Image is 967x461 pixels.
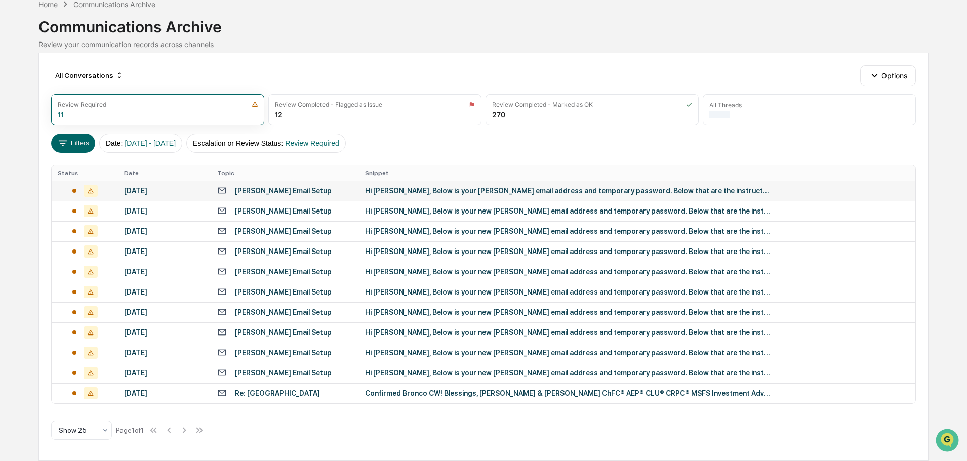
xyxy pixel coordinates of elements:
span: • [84,138,88,146]
div: Start new chat [34,77,166,88]
div: Page 1 of 1 [116,426,144,434]
span: Review Required [285,139,339,147]
div: Re: [GEOGRAPHIC_DATA] [235,389,320,397]
div: We're available if you need us! [34,88,128,96]
div: Confirmed Bronco CW! Blessings, [PERSON_NAME] & [PERSON_NAME] ChFC® AEP® CLU® CRPC® MSFS Investme... [365,389,770,397]
button: Options [860,65,915,86]
th: Topic [211,165,359,181]
div: [PERSON_NAME] Email Setup [235,247,332,256]
div: 🗄️ [73,181,82,189]
div: [DATE] [124,247,205,256]
a: 🖐️Preclearance [6,176,69,194]
a: Powered byPylon [71,223,123,231]
span: Preclearance [20,180,65,190]
div: Hi [PERSON_NAME], Below is your new [PERSON_NAME] email address and temporary password. Below tha... [365,227,770,235]
button: See all [157,110,184,122]
span: Pylon [101,224,123,231]
div: [PERSON_NAME] Email Setup [235,268,332,276]
div: 11 [58,110,64,119]
span: [DATE] - [DATE] [125,139,176,147]
div: [PERSON_NAME] Email Setup [235,369,332,377]
button: Filters [51,134,95,153]
img: icon [686,101,692,108]
div: Hi [PERSON_NAME], Below is your new [PERSON_NAME] email address and temporary password. Below tha... [365,268,770,276]
div: [DATE] [124,187,205,195]
img: Cameron Burns [10,128,26,144]
div: Review your communication records across channels [38,40,928,49]
div: [PERSON_NAME] Email Setup [235,308,332,316]
div: 🔎 [10,200,18,208]
span: [DATE] [90,138,110,146]
div: [DATE] [124,349,205,357]
div: [DATE] [124,389,205,397]
div: Hi [PERSON_NAME], Below is your new [PERSON_NAME] email address and temporary password. Below tha... [365,207,770,215]
div: [PERSON_NAME] Email Setup [235,328,332,337]
div: Review Completed - Marked as OK [492,101,593,108]
span: Data Lookup [20,199,64,209]
div: 12 [275,110,283,119]
div: [DATE] [124,308,205,316]
button: Date:[DATE] - [DATE] [99,134,182,153]
th: Date [118,165,211,181]
div: [DATE] [124,288,205,296]
div: [DATE] [124,227,205,235]
div: [DATE] [124,328,205,337]
div: [PERSON_NAME] Email Setup [235,207,332,215]
img: icon [469,101,475,108]
span: [PERSON_NAME] [31,138,82,146]
div: [DATE] [124,268,205,276]
div: All Threads [709,101,742,109]
span: Attestations [84,180,126,190]
div: [DATE] [124,369,205,377]
button: Start new chat [172,80,184,93]
div: Hi [PERSON_NAME], Below is your new [PERSON_NAME] email address and temporary password. Below tha... [365,369,770,377]
div: Hi [PERSON_NAME], Below is your [PERSON_NAME] email address and temporary password. Below that ar... [365,187,770,195]
div: [PERSON_NAME] Email Setup [235,227,332,235]
div: Hi [PERSON_NAME], Below is your new [PERSON_NAME] email address and temporary password. Below tha... [365,247,770,256]
input: Clear [26,46,167,57]
div: Hi [PERSON_NAME], Below is your new [PERSON_NAME] email address and temporary password. Below tha... [365,308,770,316]
div: Communications Archive [38,10,928,36]
iframe: Open customer support [935,428,962,455]
div: [PERSON_NAME] Email Setup [235,288,332,296]
img: 1746055101610-c473b297-6a78-478c-a979-82029cc54cd1 [20,138,28,146]
div: Hi [PERSON_NAME], Below is your new [PERSON_NAME] email address and temporary password. Below tha... [365,288,770,296]
div: [DATE] [124,207,205,215]
a: 🗄️Attestations [69,176,130,194]
th: Snippet [359,165,915,181]
th: Status [52,165,117,181]
div: All Conversations [51,67,128,83]
div: 🖐️ [10,181,18,189]
div: [PERSON_NAME] Email Setup [235,349,332,357]
div: Review Completed - Flagged as Issue [275,101,382,108]
img: 1746055101610-c473b297-6a78-478c-a979-82029cc54cd1 [10,77,28,96]
div: Hi [PERSON_NAME], Below is your new [PERSON_NAME] email address and temporary password. Below tha... [365,328,770,337]
button: Escalation or Review Status:Review Required [186,134,346,153]
div: Past conversations [10,112,68,120]
div: Hi [PERSON_NAME], Below is your new [PERSON_NAME] email address and temporary password. Below tha... [365,349,770,357]
div: Review Required [58,101,106,108]
img: icon [252,101,258,108]
div: 270 [492,110,505,119]
p: How can we help? [10,21,184,37]
div: [PERSON_NAME] Email Setup [235,187,332,195]
a: 🔎Data Lookup [6,195,68,213]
